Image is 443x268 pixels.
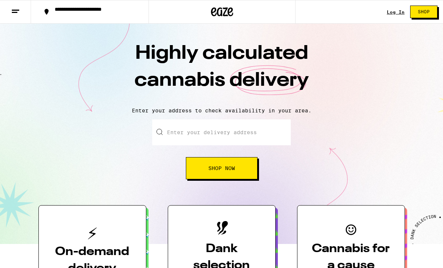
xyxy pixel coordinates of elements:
span: Hi. Need any help? [4,5,53,11]
span: Shop [418,10,430,14]
span: Shop Now [208,166,235,171]
button: Shop Now [186,157,258,179]
p: Enter your address to check availability in your area. [7,108,436,113]
h1: Highly calculated cannabis delivery [92,40,351,102]
button: Shop [410,6,437,18]
a: Log In [387,10,405,14]
input: Enter your delivery address [152,119,291,145]
a: Shop [405,6,443,18]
